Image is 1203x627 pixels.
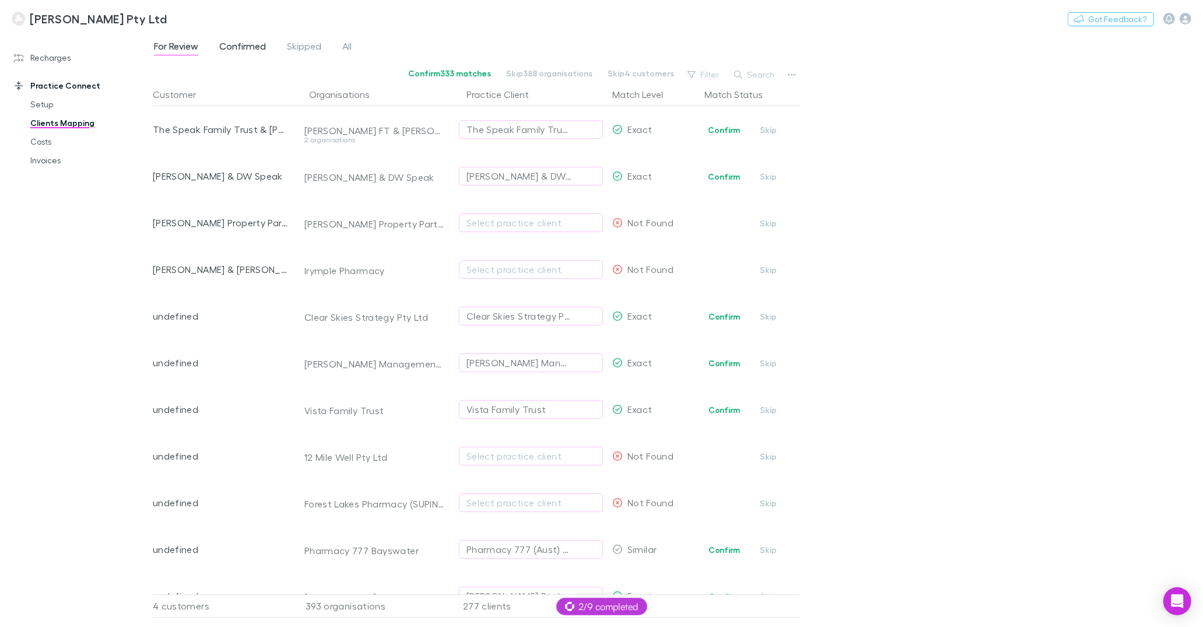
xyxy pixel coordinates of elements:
div: [PERSON_NAME] & DW Speak [467,169,572,183]
button: Vista Family Trust [459,400,603,419]
div: [PERSON_NAME] Property Partnership [304,218,446,230]
button: Pharmacy 777 (Aust) Pty Ltd [459,540,603,559]
button: Select practice client [459,213,603,232]
span: Confirmed [219,40,266,55]
button: Clear Skies Strategy Pty Ltd [459,307,603,325]
img: Marshall Michael Pty Ltd's Logo [12,12,25,26]
div: Select practice client [467,262,595,276]
span: For Review [154,40,198,55]
a: Practice Connect [2,76,150,95]
div: [PERSON_NAME] Management Pty Ltd [467,356,572,370]
button: Skip388 organisations [499,66,600,80]
div: 277 clients [450,594,608,618]
button: Skip [750,263,787,277]
span: Skipped [287,40,321,55]
button: [PERSON_NAME] & DW Speak [459,167,603,185]
button: Skip [750,170,787,184]
button: Search [728,68,781,82]
button: Select practice client [459,260,603,279]
button: Confirm [701,123,748,137]
div: undefined [153,479,288,526]
div: [PERSON_NAME] FT & [PERSON_NAME] FT & [PERSON_NAME] FT & Speak FT (BROTK68) • No 2 Spearwood Prop... [304,125,446,136]
button: Skip [750,543,787,557]
div: [PERSON_NAME] & [PERSON_NAME] [153,246,288,293]
div: Forest Lakes Pharmacy (SUPIN16) [304,498,446,510]
div: [PERSON_NAME] & DW Speak [153,153,288,199]
button: Match Level [612,83,677,106]
span: Exact [627,357,653,368]
button: Skip [750,403,787,417]
div: Vista Family Trust [467,402,546,416]
div: 12 Mile Well Pty Ltd [304,451,446,463]
button: Skip [750,590,787,604]
span: Exact [627,310,653,321]
div: Select practice client [467,449,595,463]
button: Organisations [309,83,384,106]
button: Got Feedback? [1068,12,1154,26]
div: Select practice client [467,496,595,510]
a: Setup [19,95,150,114]
button: [PERSON_NAME] Pty Ltd [459,587,603,605]
button: Customer [153,83,210,106]
div: [PERSON_NAME] Pty Ltd [304,591,446,603]
span: Not Found [627,217,674,228]
button: Confirm333 matches [401,66,499,80]
span: Exact [627,170,653,181]
button: Confirm [701,356,748,370]
div: Clear Skies Strategy Pty Ltd [467,309,572,323]
div: undefined [153,526,288,573]
span: Exact [627,590,653,601]
button: Skip [750,123,787,137]
div: undefined [153,433,288,479]
div: 4 customers [153,594,293,618]
span: Not Found [627,497,674,508]
div: [PERSON_NAME] Property Partnership [153,199,288,246]
div: [PERSON_NAME] Management Pty Ltd [304,358,446,370]
button: Skip [750,450,787,464]
button: Skip [750,496,787,510]
span: Exact [627,404,653,415]
div: undefined [153,293,288,339]
div: [PERSON_NAME] Pty Ltd [467,589,572,603]
button: Skip4 customers [600,66,682,80]
div: The Speak Family Trust & [PERSON_NAME] Trust & [PERSON_NAME] Family Trust & [PERSON_NAME] Family ... [467,122,572,136]
div: Vista Family Trust [304,405,446,416]
div: Irymple Pharmacy [304,265,446,276]
button: Filter [682,68,726,82]
button: Skip [750,356,787,370]
div: 2 organisations [304,136,446,143]
a: Recharges [2,48,150,67]
button: Match Status [704,83,777,106]
button: Confirm [701,543,748,557]
div: [PERSON_NAME] & DW Speak [304,171,446,183]
div: 393 organisations [293,594,450,618]
a: [PERSON_NAME] Pty Ltd [5,5,174,33]
button: Confirm [701,310,748,324]
button: Skip [750,310,787,324]
div: Select practice client [467,216,595,230]
div: undefined [153,573,288,619]
h3: [PERSON_NAME] Pty Ltd [30,12,167,26]
span: Similar [627,544,657,555]
span: Exact [627,124,653,135]
button: Select practice client [459,447,603,465]
div: undefined [153,339,288,386]
button: Practice Client [467,83,543,106]
button: Skip [750,216,787,230]
div: undefined [153,386,288,433]
a: Invoices [19,151,150,170]
button: The Speak Family Trust & [PERSON_NAME] Trust & [PERSON_NAME] Family Trust & [PERSON_NAME] Family ... [459,120,603,139]
div: Clear Skies Strategy Pty Ltd [304,311,446,323]
a: Clients Mapping [19,114,150,132]
span: Not Found [627,450,674,461]
div: Pharmacy 777 (Aust) Pty Ltd [467,542,572,556]
button: [PERSON_NAME] Management Pty Ltd [459,353,603,372]
div: Open Intercom Messenger [1163,587,1191,615]
span: All [342,40,352,55]
button: Confirm [701,590,748,604]
div: Pharmacy 777 Bayswater [304,545,446,556]
span: Not Found [627,264,674,275]
button: Select practice client [459,493,603,512]
a: Costs [19,132,150,151]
